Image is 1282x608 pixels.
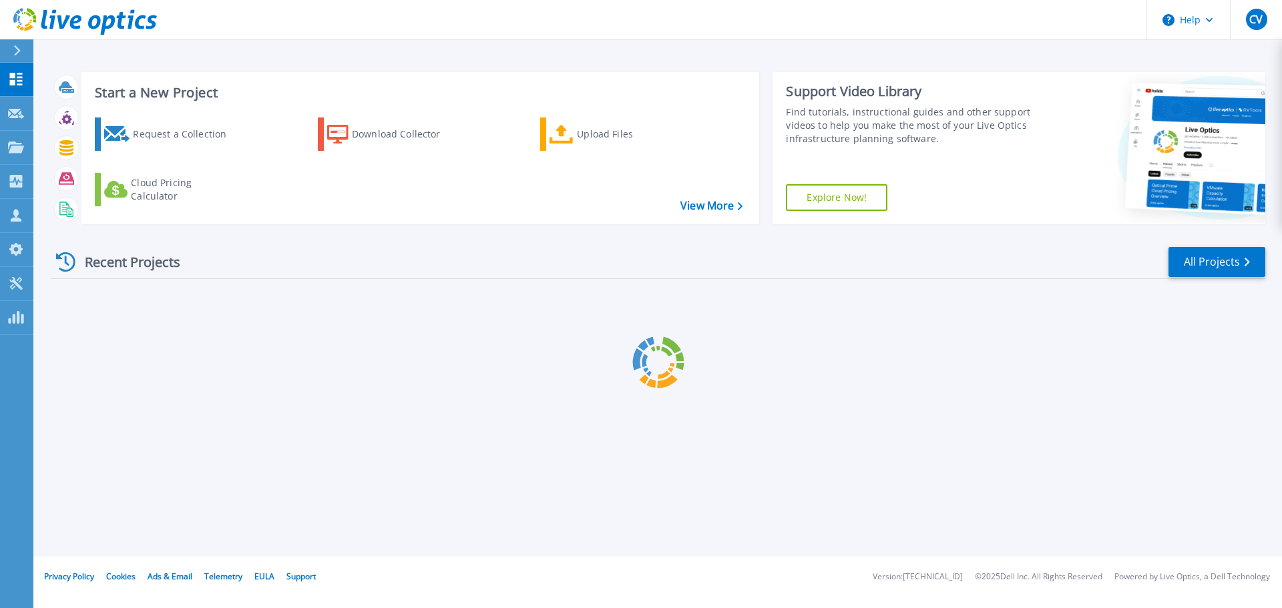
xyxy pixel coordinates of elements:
div: Download Collector [352,121,459,147]
a: Download Collector [318,117,467,151]
a: Upload Files [540,117,689,151]
a: Telemetry [204,571,242,582]
a: EULA [254,571,274,582]
span: CV [1249,14,1263,25]
a: Request a Collection [95,117,244,151]
div: Upload Files [577,121,684,147]
div: Recent Projects [51,246,198,278]
a: Explore Now! [786,184,887,211]
div: Request a Collection [133,121,240,147]
li: Powered by Live Optics, a Dell Technology [1114,573,1270,581]
div: Support Video Library [786,83,1037,100]
a: Cookies [106,571,136,582]
a: View More [680,200,742,212]
h3: Start a New Project [95,85,742,100]
li: Version: [TECHNICAL_ID] [873,573,963,581]
a: Support [286,571,316,582]
a: Ads & Email [148,571,192,582]
a: Cloud Pricing Calculator [95,173,244,206]
a: All Projects [1168,247,1265,277]
div: Cloud Pricing Calculator [131,176,238,203]
li: © 2025 Dell Inc. All Rights Reserved [975,573,1102,581]
div: Find tutorials, instructional guides and other support videos to help you make the most of your L... [786,105,1037,145]
a: Privacy Policy [44,571,94,582]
